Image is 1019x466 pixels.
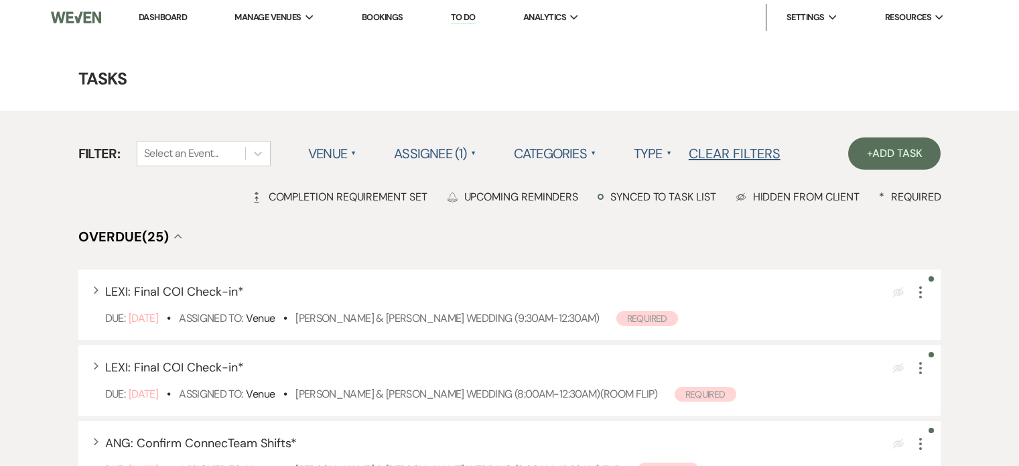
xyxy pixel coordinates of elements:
[27,67,992,91] h4: Tasks
[105,387,125,401] span: Due:
[105,437,297,449] button: ANG: Confirm ConnecTeam Shifts*
[879,190,941,204] div: Required
[736,190,860,204] div: Hidden from Client
[234,11,301,24] span: Manage Venues
[667,148,672,159] span: ▲
[471,148,476,159] span: ▲
[105,286,244,298] button: LEXI: Final COI Check-in*
[514,141,596,166] label: Categories
[167,311,170,325] b: •
[591,148,596,159] span: ▲
[105,284,244,300] span: LEXI: Final COI Check-in *
[105,311,125,325] span: Due:
[179,311,243,325] span: Assigned To:
[105,361,244,373] button: LEXI: Final COI Check-in*
[251,190,427,204] div: Completion Requirement Set
[51,3,101,32] img: Weven Logo
[308,141,356,166] label: Venue
[616,311,678,326] span: Required
[451,11,476,24] a: To Do
[283,311,287,325] b: •
[246,311,275,325] span: Venue
[78,228,169,245] span: Overdue (25)
[848,137,941,170] a: +Add Task
[144,145,218,162] div: Select an Event...
[295,311,599,325] a: [PERSON_NAME] & [PERSON_NAME] Wedding (9:30am-12:30am)
[283,387,287,401] b: •
[523,11,566,24] span: Analytics
[78,143,121,164] span: Filter:
[598,190,716,204] div: Synced to task list
[179,387,243,401] span: Assigned To:
[351,148,356,159] span: ▲
[872,146,922,160] span: Add Task
[689,147,780,160] button: Clear Filters
[394,141,476,166] label: Assignee (1)
[787,11,825,24] span: Settings
[246,387,275,401] span: Venue
[105,359,244,375] span: LEXI: Final COI Check-in *
[129,311,158,325] span: [DATE]
[105,435,297,451] span: ANG: Confirm ConnecTeam Shifts *
[885,11,931,24] span: Resources
[675,387,736,402] span: Required
[634,141,672,166] label: Type
[295,387,657,401] a: [PERSON_NAME] & [PERSON_NAME] Wedding (8:00am-12:30am)(ROOM FLIP)
[139,11,187,23] a: Dashboard
[129,387,158,401] span: [DATE]
[78,230,182,243] button: Overdue(25)
[167,387,170,401] b: •
[447,190,579,204] div: Upcoming Reminders
[362,11,403,23] a: Bookings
